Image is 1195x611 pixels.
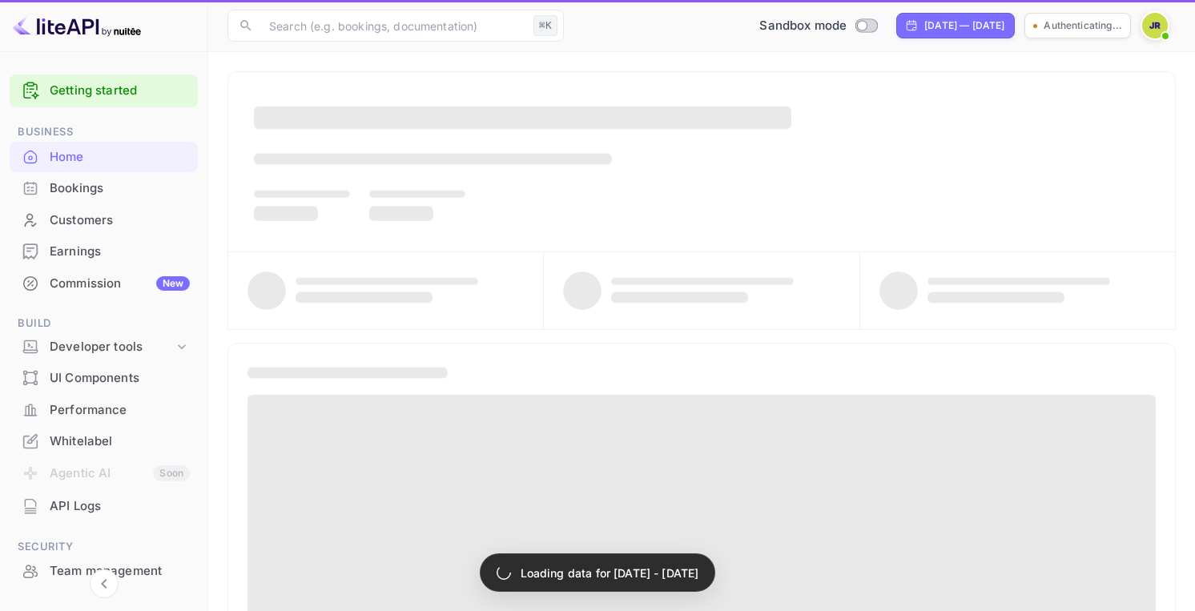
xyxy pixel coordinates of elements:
button: Collapse navigation [90,569,119,598]
span: Sandbox mode [759,17,847,35]
div: Team management [50,562,190,581]
a: Whitelabel [10,426,198,456]
a: UI Components [10,363,198,392]
span: Build [10,315,198,332]
a: Earnings [10,236,198,266]
div: Developer tools [50,338,174,356]
div: API Logs [50,497,190,516]
div: Customers [50,211,190,230]
div: Home [10,142,198,173]
a: CommissionNew [10,268,198,298]
div: Team management [10,556,198,587]
div: ⌘K [533,15,557,36]
div: API Logs [10,491,198,522]
img: John Richards [1142,13,1168,38]
a: Bookings [10,173,198,203]
div: Earnings [50,243,190,261]
div: Developer tools [10,333,198,361]
img: LiteAPI logo [13,13,141,38]
p: Authenticating... [1044,18,1122,33]
div: Home [50,148,190,167]
input: Search (e.g. bookings, documentation) [260,10,527,42]
div: UI Components [10,363,198,394]
div: UI Components [50,369,190,388]
div: Whitelabel [50,432,190,451]
div: Switch to Production mode [753,17,883,35]
div: Performance [50,401,190,420]
div: Earnings [10,236,198,267]
div: New [156,276,190,291]
span: Business [10,123,198,141]
a: Performance [10,395,198,424]
p: Loading data for [DATE] - [DATE] [521,565,699,581]
a: Getting started [50,82,190,100]
span: Security [10,538,198,556]
a: Team management [10,556,198,585]
a: Home [10,142,198,171]
div: Bookings [50,179,190,198]
div: Customers [10,205,198,236]
div: Getting started [10,74,198,107]
div: CommissionNew [10,268,198,299]
div: [DATE] — [DATE] [924,18,1004,33]
div: Bookings [10,173,198,204]
div: Whitelabel [10,426,198,457]
div: Performance [10,395,198,426]
a: Customers [10,205,198,235]
div: Commission [50,275,190,293]
a: API Logs [10,491,198,521]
